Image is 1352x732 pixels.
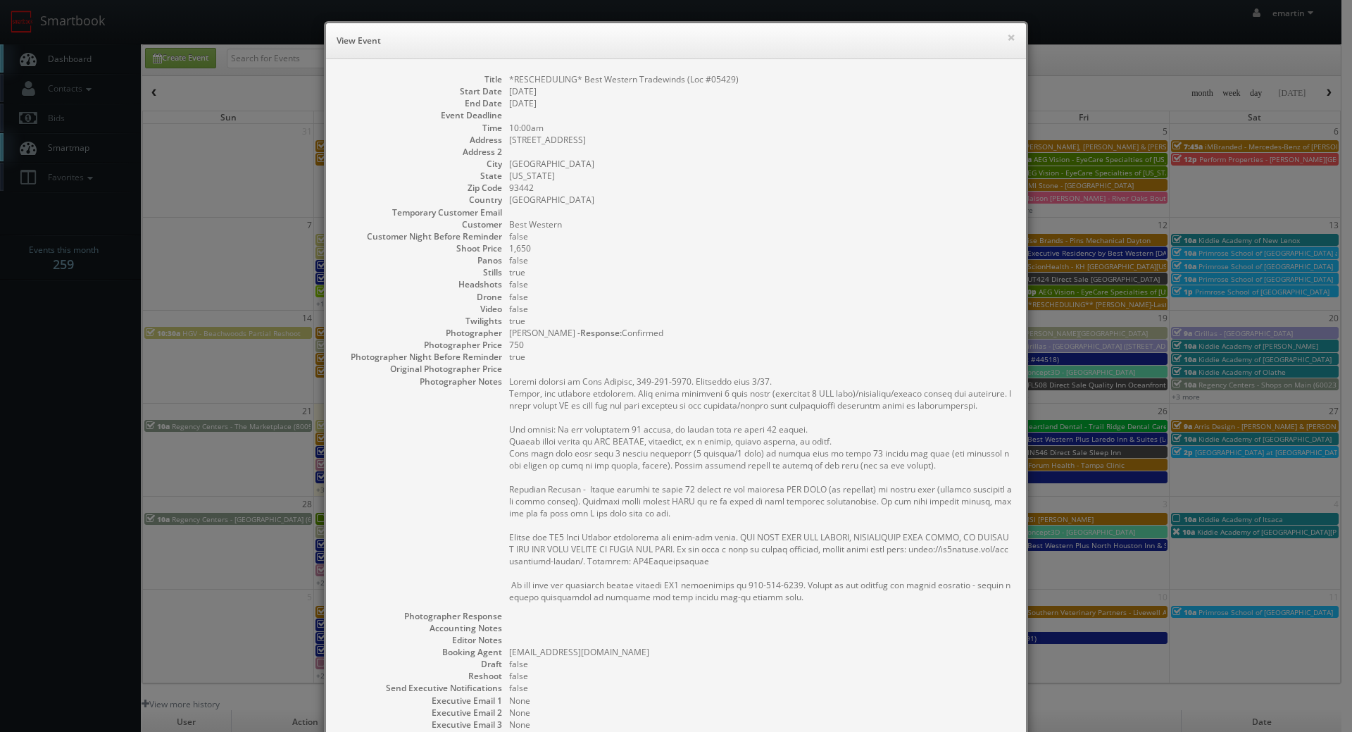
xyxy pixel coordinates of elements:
[340,327,502,339] dt: Photographer
[509,278,1012,290] dd: false
[340,170,502,182] dt: State
[509,194,1012,206] dd: [GEOGRAPHIC_DATA]
[509,158,1012,170] dd: [GEOGRAPHIC_DATA]
[509,646,1012,658] dd: [EMAIL_ADDRESS][DOMAIN_NAME]
[340,122,502,134] dt: Time
[509,658,1012,670] dd: false
[340,339,502,351] dt: Photographer Price
[509,170,1012,182] dd: [US_STATE]
[509,315,1012,327] dd: true
[340,278,502,290] dt: Headshots
[340,254,502,266] dt: Panos
[509,339,1012,351] dd: 750
[509,670,1012,682] dd: false
[340,376,502,387] dt: Photographer Notes
[509,97,1012,109] dd: [DATE]
[509,134,1012,146] dd: [STREET_ADDRESS]
[509,303,1012,315] dd: false
[340,134,502,146] dt: Address
[509,254,1012,266] dd: false
[340,622,502,634] dt: Accounting Notes
[340,266,502,278] dt: Stills
[340,146,502,158] dt: Address 2
[340,291,502,303] dt: Drone
[509,85,1012,97] dd: [DATE]
[509,351,1012,363] dd: true
[509,266,1012,278] dd: true
[340,719,502,731] dt: Executive Email 3
[340,109,502,121] dt: Event Deadline
[509,707,1012,719] dd: None
[340,695,502,707] dt: Executive Email 1
[509,291,1012,303] dd: false
[340,242,502,254] dt: Shoot Price
[340,634,502,646] dt: Editor Notes
[509,327,1012,339] dd: [PERSON_NAME] - Confirmed
[340,97,502,109] dt: End Date
[340,218,502,230] dt: Customer
[340,303,502,315] dt: Video
[509,682,1012,694] dd: false
[340,670,502,682] dt: Reshoot
[340,73,502,85] dt: Title
[340,85,502,97] dt: Start Date
[1007,32,1015,42] button: ×
[580,327,622,339] b: Response:
[509,695,1012,707] dd: None
[509,73,1012,85] dd: *RESCHEDULING* Best Western Tradewinds (Loc #05429)
[509,122,1012,134] dd: 10:00am
[509,218,1012,230] dd: Best Western
[509,376,1012,603] pre: Loremi dolorsi am Cons Adipisc, 349-291-5970. Elitseddo eius 3/37. Tempor, inc utlabore etdolorem...
[340,182,502,194] dt: Zip Code
[340,315,502,327] dt: Twilights
[340,158,502,170] dt: City
[340,646,502,658] dt: Booking Agent
[340,610,502,622] dt: Photographer Response
[340,230,502,242] dt: Customer Night Before Reminder
[340,658,502,670] dt: Draft
[509,719,1012,731] dd: None
[509,182,1012,194] dd: 93442
[340,363,502,375] dt: Original Photographer Price
[340,682,502,694] dt: Send Executive Notifications
[340,206,502,218] dt: Temporary Customer Email
[340,707,502,719] dt: Executive Email 2
[340,194,502,206] dt: Country
[337,34,1015,48] h6: View Event
[340,351,502,363] dt: Photographer Night Before Reminder
[509,242,1012,254] dd: 1,650
[509,230,1012,242] dd: false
